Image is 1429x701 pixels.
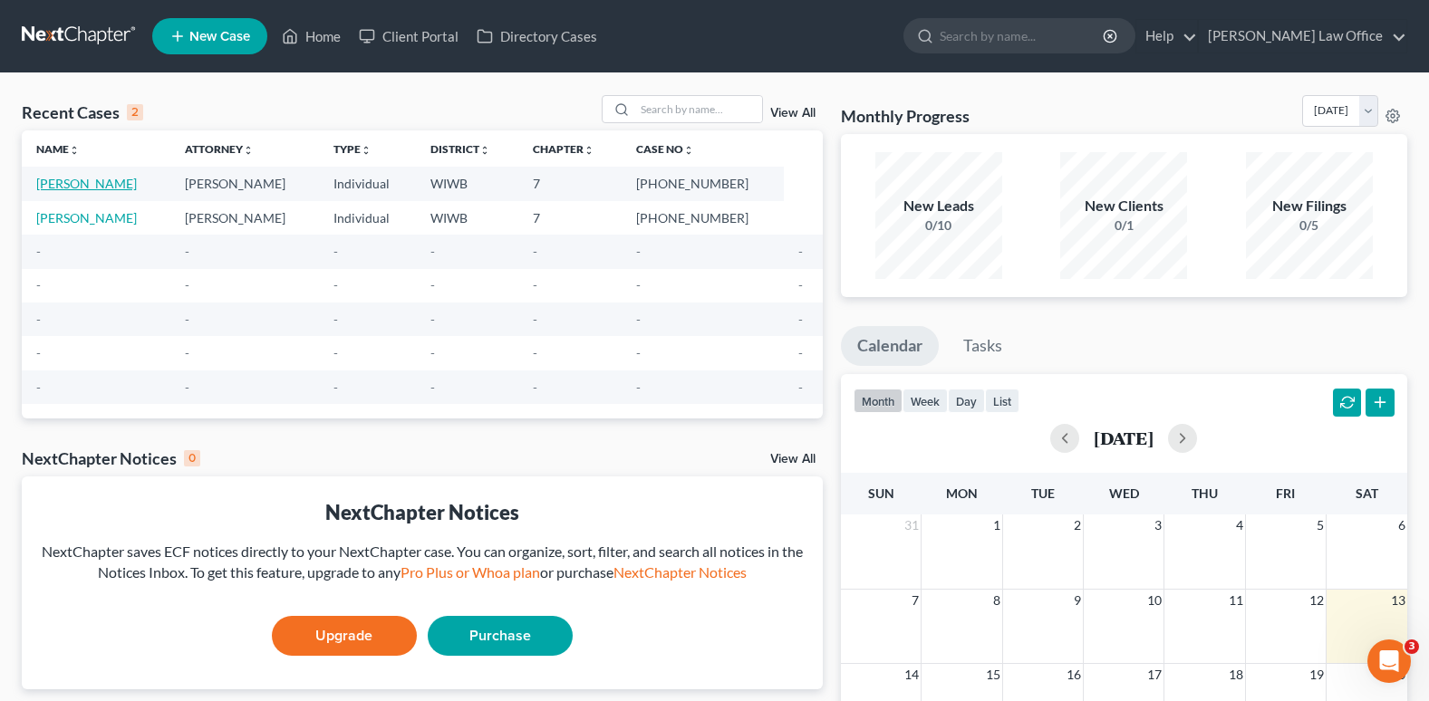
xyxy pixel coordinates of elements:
span: - [185,345,189,360]
span: - [36,312,41,327]
span: 6 [1396,514,1407,536]
span: - [333,379,338,395]
button: week [903,389,948,413]
span: Sun [868,485,894,501]
a: Nameunfold_more [36,142,80,156]
iframe: Intercom live chat [1367,639,1411,683]
span: - [636,312,641,327]
td: WIWB [416,167,517,200]
button: month [854,389,903,413]
div: NextChapter saves ECF notices directly to your NextChapter case. You can organize, sort, filter, ... [36,542,808,583]
div: 0/5 [1246,216,1373,235]
h2: [DATE] [1094,428,1154,447]
td: WIWB [416,201,517,235]
span: Mon [946,485,978,501]
div: 0/1 [1060,216,1187,235]
span: 15 [984,664,1002,686]
span: 3 [1405,639,1419,654]
td: [PERSON_NAME] [170,201,319,235]
i: unfold_more [69,145,80,156]
span: - [430,345,435,360]
span: - [185,277,189,293]
span: - [798,345,803,360]
span: - [430,312,435,327]
span: - [636,379,641,395]
a: Tasks [947,326,1019,366]
span: - [798,312,803,327]
span: - [36,277,41,293]
span: - [798,379,803,395]
input: Search by name... [635,96,762,122]
span: - [636,345,641,360]
a: Case Nounfold_more [636,142,694,156]
span: 7 [910,590,921,611]
td: [PERSON_NAME] [170,167,319,200]
a: Pro Plus or Whoa plan [401,563,540,581]
span: - [185,379,189,395]
span: 2 [1072,514,1083,536]
div: NextChapter Notices [22,447,200,469]
a: Typeunfold_more [333,142,372,156]
h3: Monthly Progress [841,105,970,127]
span: Tue [1031,485,1055,501]
td: Individual [319,201,417,235]
span: 17 [1145,664,1163,686]
span: Fri [1276,485,1295,501]
span: 10 [1145,590,1163,611]
span: - [636,244,641,259]
a: [PERSON_NAME] [36,210,137,226]
td: [PHONE_NUMBER] [622,167,784,200]
td: 7 [518,167,623,200]
span: - [36,345,41,360]
div: Recent Cases [22,101,143,123]
a: Help [1136,20,1197,53]
div: NextChapter Notices [36,498,808,526]
div: 2 [127,104,143,120]
span: 1 [991,514,1002,536]
i: unfold_more [479,145,490,156]
a: Calendar [841,326,939,366]
input: Search by name... [940,19,1106,53]
a: [PERSON_NAME] Law Office [1199,20,1406,53]
span: - [185,244,189,259]
span: 8 [991,590,1002,611]
div: 0 [184,450,200,466]
a: NextChapter Notices [613,563,747,581]
span: Thu [1192,485,1218,501]
span: 5 [1315,514,1326,536]
span: New Case [189,30,250,43]
button: list [985,389,1019,413]
a: Chapterunfold_more [533,142,594,156]
a: Districtunfold_more [430,142,490,156]
span: - [533,379,537,395]
span: - [36,379,41,395]
span: 3 [1153,514,1163,536]
i: unfold_more [584,145,594,156]
div: New Clients [1060,196,1187,216]
span: - [533,312,537,327]
a: Purchase [428,616,573,656]
div: New Filings [1246,196,1373,216]
span: - [333,244,338,259]
span: - [333,312,338,327]
span: 11 [1227,590,1245,611]
span: - [798,277,803,293]
td: Individual [319,167,417,200]
span: 13 [1389,590,1407,611]
i: unfold_more [243,145,254,156]
span: 18 [1227,664,1245,686]
a: Directory Cases [468,20,606,53]
span: 14 [903,664,921,686]
span: - [533,345,537,360]
span: - [333,277,338,293]
span: 9 [1072,590,1083,611]
span: 4 [1234,514,1245,536]
a: Attorneyunfold_more [185,142,254,156]
span: - [798,244,803,259]
div: 0/10 [875,216,1002,235]
span: - [185,312,189,327]
td: [PHONE_NUMBER] [622,201,784,235]
span: - [430,244,435,259]
span: - [430,277,435,293]
span: 12 [1308,590,1326,611]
